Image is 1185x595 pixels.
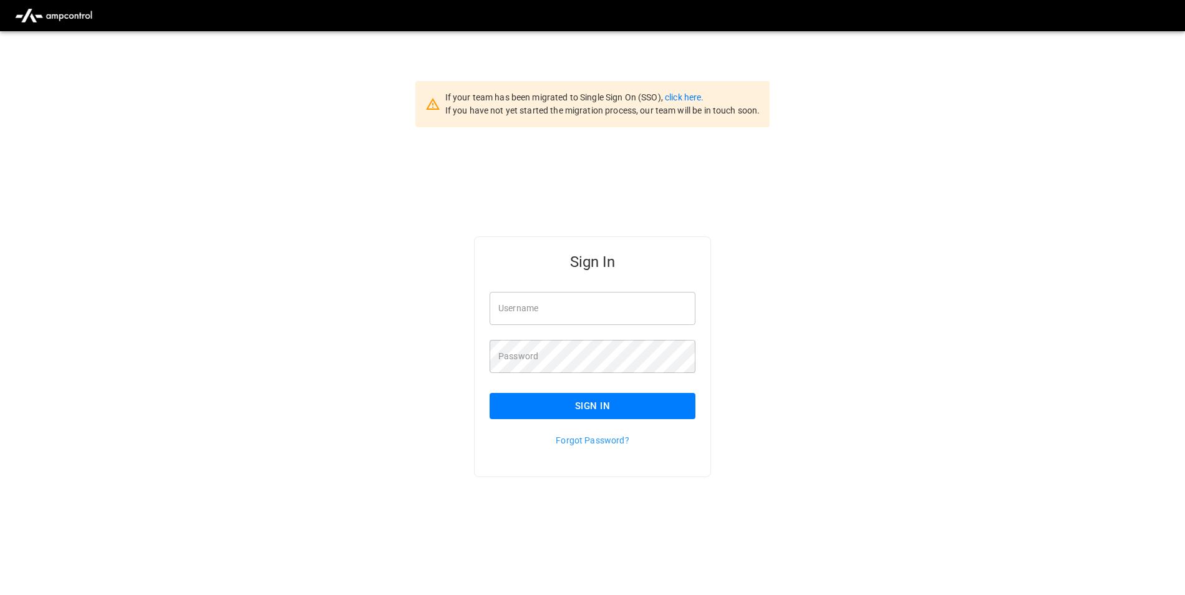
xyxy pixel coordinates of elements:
[490,434,695,447] p: Forgot Password?
[490,252,695,272] h5: Sign In
[665,92,704,102] a: click here.
[490,393,695,419] button: Sign In
[445,105,760,115] span: If you have not yet started the migration process, our team will be in touch soon.
[445,92,665,102] span: If your team has been migrated to Single Sign On (SSO),
[10,4,97,27] img: ampcontrol.io logo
